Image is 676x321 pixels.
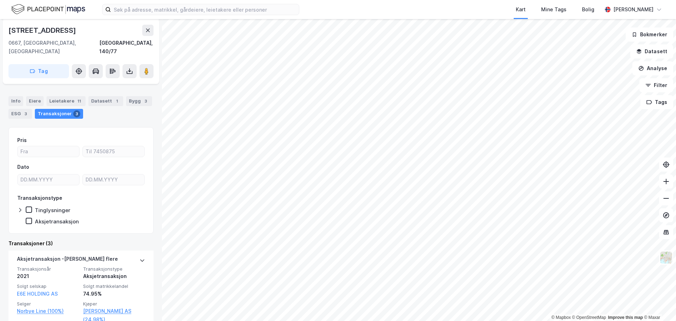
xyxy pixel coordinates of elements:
[17,272,79,280] div: 2021
[142,98,149,105] div: 3
[640,95,673,109] button: Tags
[83,146,144,157] input: Til 7450875
[126,96,152,106] div: Bygg
[111,4,299,15] input: Søk på adresse, matrikkel, gårdeiere, leietakere eller personer
[73,110,80,117] div: 3
[608,315,643,320] a: Improve this map
[541,5,567,14] div: Mine Tags
[8,109,32,119] div: ESG
[11,3,85,16] img: logo.f888ab2527a4732fd821a326f86c7f29.svg
[17,163,29,171] div: Dato
[17,194,62,202] div: Transaksjonstype
[17,307,79,315] a: Norbye Line (100%)
[641,287,676,321] iframe: Chat Widget
[17,283,79,289] span: Solgt selskap
[17,255,118,266] div: Aksjetransaksjon - [PERSON_NAME] flere
[26,96,44,106] div: Eiere
[17,301,79,307] span: Selger
[572,315,606,320] a: OpenStreetMap
[613,5,653,14] div: [PERSON_NAME]
[76,98,83,105] div: 11
[551,315,571,320] a: Mapbox
[582,5,594,14] div: Bolig
[22,110,29,117] div: 3
[83,283,145,289] span: Solgt matrikkelandel
[659,251,673,264] img: Z
[83,174,144,185] input: DD.MM.YYYY
[516,5,526,14] div: Kart
[35,218,79,225] div: Aksjetransaksjon
[18,146,79,157] input: Fra
[632,61,673,75] button: Analyse
[83,266,145,272] span: Transaksjonstype
[83,290,145,298] div: 74.95%
[639,78,673,92] button: Filter
[17,136,27,144] div: Pris
[99,39,154,56] div: [GEOGRAPHIC_DATA], 140/77
[8,239,154,248] div: Transaksjoner (3)
[630,44,673,58] button: Datasett
[83,301,145,307] span: Kjøper
[46,96,86,106] div: Leietakere
[88,96,123,106] div: Datasett
[8,64,69,78] button: Tag
[35,109,83,119] div: Transaksjoner
[8,39,99,56] div: 0667, [GEOGRAPHIC_DATA], [GEOGRAPHIC_DATA]
[17,291,58,297] a: E6E HOLDING AS
[626,27,673,42] button: Bokmerker
[35,207,70,214] div: Tinglysninger
[83,272,145,280] div: Aksjetransaksjon
[17,266,79,272] span: Transaksjonsår
[18,174,79,185] input: DD.MM.YYYY
[113,98,120,105] div: 1
[8,96,23,106] div: Info
[8,25,77,36] div: [STREET_ADDRESS]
